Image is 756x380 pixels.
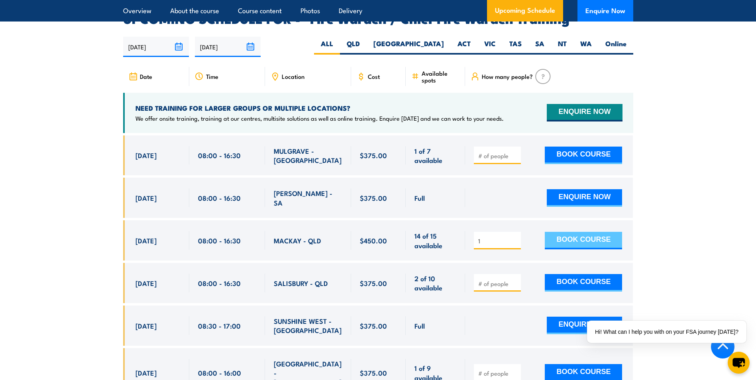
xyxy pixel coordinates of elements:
[599,39,633,55] label: Online
[503,39,528,55] label: TAS
[482,73,533,80] span: How many people?
[414,274,456,292] span: 2 of 10 available
[477,39,503,55] label: VIC
[135,104,504,112] h4: NEED TRAINING FOR LARGER GROUPS OR MULTIPLE LOCATIONS?
[360,278,387,288] span: $375.00
[414,146,456,165] span: 1 of 7 available
[528,39,551,55] label: SA
[135,278,157,288] span: [DATE]
[274,236,321,245] span: MACKAY - QLD
[135,151,157,160] span: [DATE]
[314,39,340,55] label: ALL
[360,368,387,377] span: $375.00
[422,70,459,83] span: Available spots
[368,73,380,80] span: Cost
[198,278,241,288] span: 08:00 - 16:30
[274,146,342,165] span: MULGRAVE - [GEOGRAPHIC_DATA]
[573,39,599,55] label: WA
[282,73,304,80] span: Location
[360,321,387,330] span: $375.00
[545,232,622,249] button: BOOK COURSE
[587,321,746,343] div: Hi! What can I help you with on your FSA journey [DATE]?
[195,37,261,57] input: To date
[123,13,633,24] h2: UPCOMING SCHEDULE FOR - "Fire Warden / Chief Fire Warden Training"
[135,236,157,245] span: [DATE]
[547,104,622,121] button: ENQUIRE NOW
[206,73,218,80] span: Time
[547,317,622,334] button: ENQUIRE NOW
[135,368,157,377] span: [DATE]
[198,193,241,202] span: 08:00 - 16:30
[545,147,622,164] button: BOOK COURSE
[728,352,750,374] button: chat-button
[274,278,328,288] span: SALISBURY - QLD
[140,73,152,80] span: Date
[414,193,425,202] span: Full
[198,321,241,330] span: 08:30 - 17:00
[478,369,518,377] input: # of people
[367,39,451,55] label: [GEOGRAPHIC_DATA]
[551,39,573,55] label: NT
[135,193,157,202] span: [DATE]
[547,189,622,207] button: ENQUIRE NOW
[198,151,241,160] span: 08:00 - 16:30
[478,280,518,288] input: # of people
[360,236,387,245] span: $450.00
[545,274,622,292] button: BOOK COURSE
[414,321,425,330] span: Full
[123,37,189,57] input: From date
[135,321,157,330] span: [DATE]
[414,231,456,250] span: 14 of 15 available
[478,237,518,245] input: # of people
[274,316,342,335] span: SUNSHINE WEST - [GEOGRAPHIC_DATA]
[478,152,518,160] input: # of people
[451,39,477,55] label: ACT
[198,236,241,245] span: 08:00 - 16:30
[274,188,342,207] span: [PERSON_NAME] - SA
[135,114,504,122] p: We offer onsite training, training at our centres, multisite solutions as well as online training...
[198,368,241,377] span: 08:00 - 16:00
[340,39,367,55] label: QLD
[360,193,387,202] span: $375.00
[360,151,387,160] span: $375.00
